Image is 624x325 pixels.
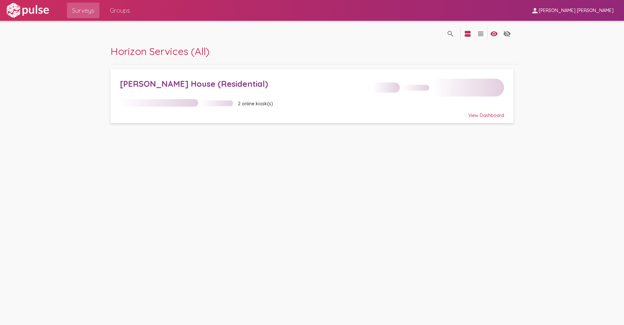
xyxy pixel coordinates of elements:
[526,4,619,16] button: [PERSON_NAME] [PERSON_NAME]
[531,7,539,15] mat-icon: person
[500,27,513,40] button: language
[67,3,99,18] a: Surveys
[120,107,504,118] div: View Dashboard
[461,27,474,40] button: language
[5,2,50,19] img: white-logo.svg
[110,45,210,58] span: Horizon Services (All)
[490,30,498,38] mat-icon: language
[105,3,135,18] a: Groups
[120,79,368,89] div: [PERSON_NAME] House (Residential)
[539,8,614,14] span: [PERSON_NAME] [PERSON_NAME]
[110,5,130,16] span: Groups
[474,27,487,40] button: language
[110,69,514,123] a: [PERSON_NAME] House (Residential)2 online kiosk(s)View Dashboard
[238,101,273,107] span: 2 online kiosk(s)
[464,30,472,38] mat-icon: language
[444,27,457,40] button: language
[72,5,94,16] span: Surveys
[487,27,500,40] button: language
[503,30,511,38] mat-icon: language
[477,30,485,38] mat-icon: language
[447,30,454,38] mat-icon: language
